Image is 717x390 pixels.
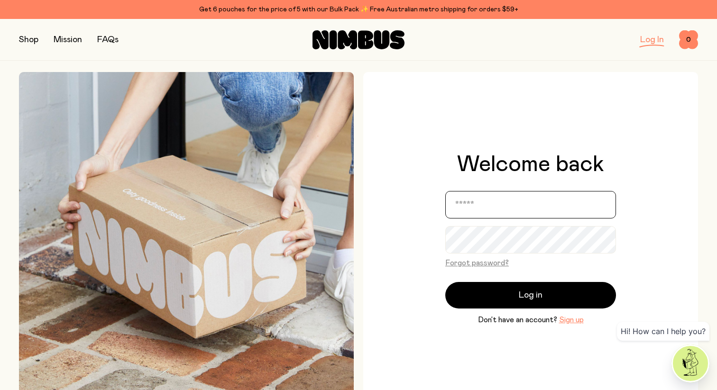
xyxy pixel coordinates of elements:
[673,346,708,381] img: agent
[478,314,557,326] span: Don’t have an account?
[617,322,709,341] div: Hi! How can I help you?
[54,36,82,44] a: Mission
[519,289,542,302] span: Log in
[640,36,664,44] a: Log In
[679,30,698,49] button: 0
[445,282,616,308] button: Log in
[97,36,119,44] a: FAQs
[445,257,509,269] button: Forgot password?
[559,314,584,326] button: Sign up
[19,4,698,15] div: Get 6 pouches for the price of 5 with our Bulk Pack ✨ Free Australian metro shipping for orders $59+
[457,153,604,176] h1: Welcome back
